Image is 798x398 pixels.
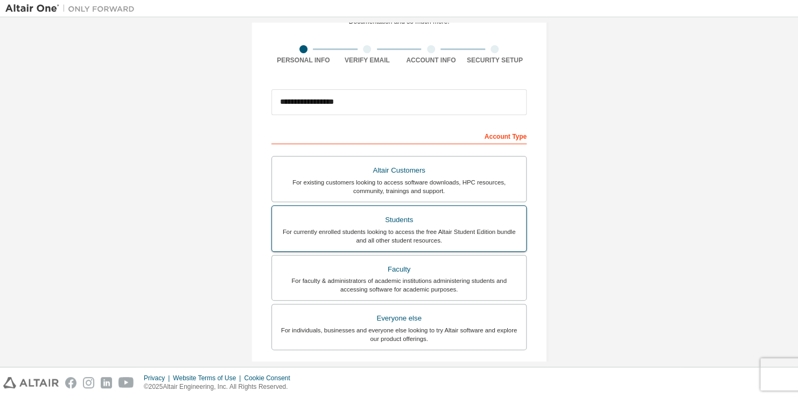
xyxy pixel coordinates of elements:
div: Everyone else [278,311,520,326]
div: Personal Info [271,56,335,65]
div: Privacy [144,374,173,382]
img: instagram.svg [83,377,94,388]
img: youtube.svg [118,377,134,388]
div: For existing customers looking to access software downloads, HPC resources, community, trainings ... [278,178,520,195]
div: Verify Email [335,56,400,65]
img: altair_logo.svg [3,377,59,388]
img: facebook.svg [65,377,76,388]
img: linkedin.svg [101,377,112,388]
p: © 2025 Altair Engineering, Inc. All Rights Reserved. [144,382,297,392]
div: Website Terms of Use [173,374,244,382]
div: Altair Customers [278,163,520,178]
div: Cookie Consent [244,374,296,382]
div: Students [278,212,520,228]
div: For individuals, businesses and everyone else looking to try Altair software and explore our prod... [278,326,520,343]
img: Altair One [5,3,140,14]
div: For faculty & administrators of academic institutions administering students and accessing softwa... [278,276,520,294]
div: Account Info [399,56,463,65]
div: Account Type [271,127,527,144]
div: Faculty [278,262,520,277]
div: Security Setup [463,56,527,65]
div: For currently enrolled students looking to access the free Altair Student Edition bundle and all ... [278,228,520,245]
